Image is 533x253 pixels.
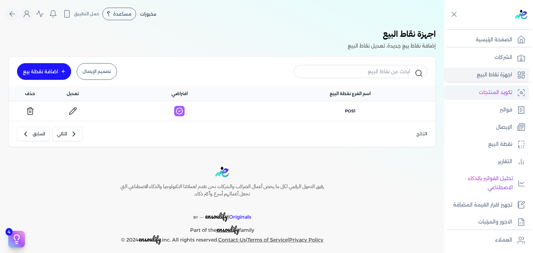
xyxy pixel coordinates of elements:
[444,215,529,229] a: الاجور والمرتبات
[289,237,323,243] a: Privacy Policy
[444,103,529,117] a: فواتير
[444,120,529,135] a: الإيصال
[348,28,436,42] h3: اجهزة نقاط البيع
[478,218,512,227] p: الاجور والمرتبات
[476,35,512,44] p: الصفحة الرئيسية
[102,8,136,20] div: مساعدة
[444,137,529,152] a: نقطة البيع
[105,183,339,198] h6: رفيق التحول الرقمي لكل ما يخص أعمال الضرائب والشركات نحن نقدم لعملائنا التكنولوجيا والذكاء الاصطن...
[444,33,529,47] a: الصفحة الرئيسية
[200,213,204,218] sup: __
[500,106,512,115] p: فواتير
[515,10,527,19] img: logo
[479,88,512,97] p: تكويد المنتجات
[171,91,188,97] span: افتراضي
[345,108,356,114] span: POS1
[215,167,229,177] img: logo
[444,154,529,169] a: التقارير
[217,224,239,235] span: ensoulify
[193,215,198,220] span: BY
[217,227,239,233] a: ensoulify
[496,123,512,132] p: الإيصال
[74,11,99,17] span: حمل التطبيق
[425,131,427,136] span: 1
[247,237,288,243] a: Terms of Service
[444,233,529,247] a: العملاء
[229,214,251,220] span: Originals
[17,63,71,80] a: اضافة نقطة بيع
[138,234,161,244] span: ensoulify
[113,11,132,16] span: مساعدة
[495,236,512,245] p: العملاء
[488,140,512,149] p: نقطة البيع
[67,91,79,97] span: تعديل
[105,235,339,245] p: © 2024 ,inc. All rights reserved. | |
[6,228,12,236] span: 4
[348,42,436,51] p: إضافة نقاط بيع جديدة، تعديل نقاط البيع
[416,129,427,138] p: نتائج
[140,11,156,17] span: مخبوزات
[444,171,529,195] a: تحليل الفواتير بالذكاء الاصطناعي
[498,157,512,166] p: التقارير
[218,237,246,243] a: Contact-Us
[444,68,529,82] a: اجهزة نقاط البيع
[77,63,117,80] a: تصميم الإيصال
[8,231,25,247] button: 4
[477,70,512,79] p: اجهزة نقاط البيع
[61,8,101,20] button: حمل التطبيق
[105,203,339,222] p: |
[23,69,58,74] div: اضافة نقطة بيع
[294,65,427,78] input: ابحث عن نقاط البيع
[330,91,371,97] span: اسم الفرع نقطة البيع
[444,85,529,100] a: تكويد المنتجات
[494,53,512,62] p: الشركات
[205,211,228,221] span: ensoulify
[52,127,83,141] button: التالي
[17,127,50,141] button: السابق
[25,91,35,97] span: حذف
[444,198,529,212] a: تجهيز اقرار القيمة المضافة
[105,222,339,235] p: Part of the family
[453,201,512,210] p: تجهيز اقرار القيمة المضافة
[448,174,513,192] p: تحليل الفواتير بالذكاء الاصطناعي
[444,50,529,65] a: الشركات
